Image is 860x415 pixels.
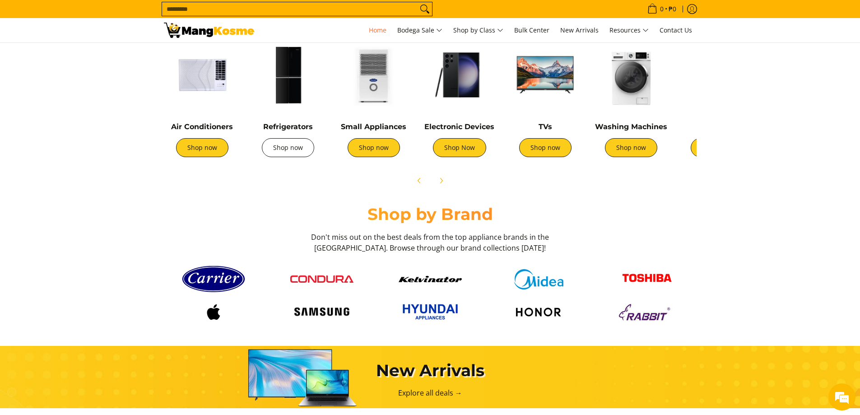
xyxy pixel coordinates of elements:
img: Toshiba logo [615,267,679,292]
nav: Main Menu [263,18,697,42]
img: Midea logo 405e5d5e af7e 429b b899 c48f4df307b6 [507,269,570,289]
a: New Arrivals [556,18,603,42]
a: Bodega Sale [393,18,447,42]
img: Electronic Devices [421,37,498,113]
button: Previous [409,171,429,191]
a: Shop now [519,138,572,157]
a: Shop now [176,138,228,157]
a: Electronic Devices [424,122,494,131]
img: Logo rabbit [615,301,679,323]
a: Condura logo red [272,275,372,283]
img: Kelvinator button 9a26f67e caed 448c 806d e01e406ddbdc [399,276,462,282]
a: Contact Us [655,18,697,42]
img: Logo honor [507,301,570,323]
span: 0 [659,6,665,12]
a: Carrier logo 1 98356 9b90b2e1 0bd1 49ad 9aa2 9ddb2e94a36b [164,262,263,296]
span: Bulk Center [514,26,549,34]
a: Washing Machines [595,122,667,131]
a: Refrigerators [263,122,313,131]
a: Small Appliances [341,122,406,131]
a: Logo honor [489,301,588,323]
img: Refrigerators [250,37,326,113]
img: TVs [507,37,584,113]
a: Resources [605,18,653,42]
img: Small Appliances [335,37,412,113]
a: Shop by Class [449,18,508,42]
a: Logo rabbit [597,301,697,323]
a: Explore all deals → [398,388,462,398]
a: Midea logo 405e5d5e af7e 429b b899 c48f4df307b6 [489,269,588,289]
img: Hyundai 2 [399,300,462,323]
img: Mang Kosme: Your Home Appliances Warehouse Sale Partner! [164,23,254,38]
span: New Arrivals [560,26,599,34]
a: Air Conditioners [171,122,233,131]
a: Logo apple [164,301,263,323]
img: Washing Machines [593,37,669,113]
h3: Don't miss out on the best deals from the top appliance brands in the [GEOGRAPHIC_DATA]. Browse t... [308,232,552,253]
button: Next [431,171,451,191]
span: Bodega Sale [397,25,442,36]
h2: Shop by Brand [164,204,697,224]
span: • [645,4,679,14]
a: Shop now [605,138,657,157]
span: Contact Us [660,26,692,34]
a: TVs [539,122,552,131]
a: Shop now [691,138,743,157]
a: Home [364,18,391,42]
a: Shop now [262,138,314,157]
a: Kelvinator button 9a26f67e caed 448c 806d e01e406ddbdc [381,276,480,282]
span: ₱0 [667,6,678,12]
img: Cookers [679,37,755,113]
a: Shop now [348,138,400,157]
a: Logo samsung wordmark [272,303,372,321]
span: Resources [609,25,649,36]
button: Search [418,2,432,16]
a: Hyundai 2 [381,300,480,323]
img: Condura logo red [290,275,353,283]
span: Shop by Class [453,25,503,36]
a: Toshiba logo [597,267,697,292]
img: Carrier logo 1 98356 9b90b2e1 0bd1 49ad 9aa2 9ddb2e94a36b [182,262,245,296]
a: Shop Now [433,138,486,157]
img: Logo apple [182,301,245,323]
img: Logo samsung wordmark [290,303,353,321]
span: Home [369,26,386,34]
a: Bulk Center [510,18,554,42]
img: Air Conditioners [164,37,241,113]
